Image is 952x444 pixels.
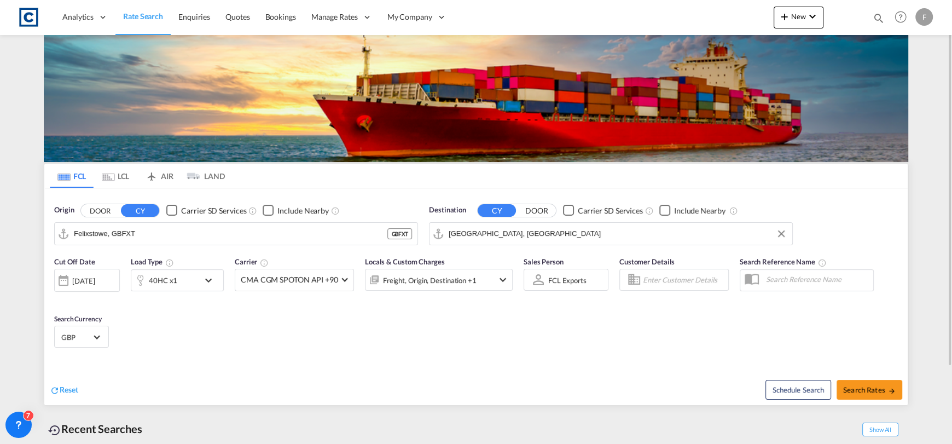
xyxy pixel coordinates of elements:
[524,257,564,266] span: Sales Person
[387,228,412,239] div: GBFXT
[263,205,329,216] md-checkbox: Checkbox No Ink
[449,226,787,242] input: Search by Port
[496,273,509,286] md-icon: icon-chevron-down
[915,8,933,26] div: F
[888,387,896,395] md-icon: icon-arrow-right
[478,204,516,217] button: CY
[81,204,119,217] button: DOOR
[235,257,269,266] span: Carrier
[54,257,95,266] span: Cut Off Date
[54,315,102,323] span: Search Currency
[778,10,791,23] md-icon: icon-plus 400-fg
[44,417,147,441] div: Recent Searches
[729,206,738,215] md-icon: Unchecked: Ignores neighbouring ports when fetching rates.Checked : Includes neighbouring ports w...
[765,380,831,400] button: Note: By default Schedule search will only considerorigin ports, destination ports and cut off da...
[74,226,387,242] input: Search by Port
[862,423,898,436] span: Show All
[123,11,163,21] span: Rate Search
[131,257,174,266] span: Load Type
[277,205,329,216] div: Include Nearby
[818,258,827,267] md-icon: Your search will be saved by the below given name
[166,205,246,216] md-checkbox: Checkbox No Ink
[891,8,915,27] div: Help
[619,257,675,266] span: Customer Details
[241,274,338,285] span: CMA CGM SPOTON API +90
[843,385,896,394] span: Search Rates
[563,205,643,216] md-checkbox: Checkbox No Ink
[181,164,225,188] md-tab-item: LAND
[387,11,432,22] span: My Company
[44,35,908,162] img: LCL+%26+FCL+BACKGROUND.png
[131,269,224,291] div: 40HC x1icon-chevron-down
[145,170,158,178] md-icon: icon-airplane
[54,291,62,305] md-datepicker: Select
[547,272,588,288] md-select: Sales Person: FCL Exports
[137,164,181,188] md-tab-item: AIR
[806,10,819,23] md-icon: icon-chevron-down
[202,274,220,287] md-icon: icon-chevron-down
[548,276,587,285] div: FCL Exports
[72,276,95,286] div: [DATE]
[645,206,654,215] md-icon: Unchecked: Search for CY (Container Yard) services for all selected carriers.Checked : Search for...
[643,272,725,288] input: Enter Customer Details
[265,12,296,21] span: Bookings
[674,205,725,216] div: Include Nearby
[578,205,643,216] div: Carrier SD Services
[50,164,225,188] md-pagination-wrapper: Use the left and right arrow keys to navigate between tabs
[165,258,174,267] md-icon: icon-information-outline
[837,380,902,400] button: Search Ratesicon-arrow-right
[61,332,92,342] span: GBP
[429,205,466,216] span: Destination
[891,8,910,26] span: Help
[659,205,725,216] md-checkbox: Checkbox No Ink
[248,206,257,215] md-icon: Unchecked: Search for CY (Container Yard) services for all selected carriers.Checked : Search for...
[365,257,445,266] span: Locals & Custom Charges
[16,5,41,30] img: 1fdb9190129311efbfaf67cbb4249bed.jpeg
[225,12,249,21] span: Quotes
[518,204,556,217] button: DOOR
[778,12,819,21] span: New
[873,12,885,28] div: icon-magnify
[365,269,513,291] div: Freight Origin Destination Factory Stuffingicon-chevron-down
[55,223,417,245] md-input-container: Felixstowe, GBFXT
[54,205,74,216] span: Origin
[50,385,60,395] md-icon: icon-refresh
[429,223,792,245] md-input-container: Jebel Ali, AEJEA
[8,387,47,428] iframe: Chat
[44,188,908,405] div: Origin DOOR CY Checkbox No InkUnchecked: Search for CY (Container Yard) services for all selected...
[149,273,177,288] div: 40HC x1
[121,204,159,217] button: CY
[178,12,210,21] span: Enquiries
[331,206,340,215] md-icon: Unchecked: Ignores neighbouring ports when fetching rates.Checked : Includes neighbouring ports w...
[50,164,94,188] md-tab-item: FCL
[311,11,358,22] span: Manage Rates
[773,226,790,242] button: Clear Input
[383,273,477,288] div: Freight Origin Destination Factory Stuffing
[181,205,246,216] div: Carrier SD Services
[761,271,873,287] input: Search Reference Name
[62,11,94,22] span: Analytics
[873,12,885,24] md-icon: icon-magnify
[60,385,78,394] span: Reset
[774,7,823,28] button: icon-plus 400-fgNewicon-chevron-down
[94,164,137,188] md-tab-item: LCL
[54,269,120,292] div: [DATE]
[60,329,103,345] md-select: Select Currency: £ GBPUnited Kingdom Pound
[50,384,78,396] div: icon-refreshReset
[260,258,269,267] md-icon: The selected Trucker/Carrierwill be displayed in the rate results If the rates are from another f...
[740,257,827,266] span: Search Reference Name
[48,424,61,437] md-icon: icon-backup-restore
